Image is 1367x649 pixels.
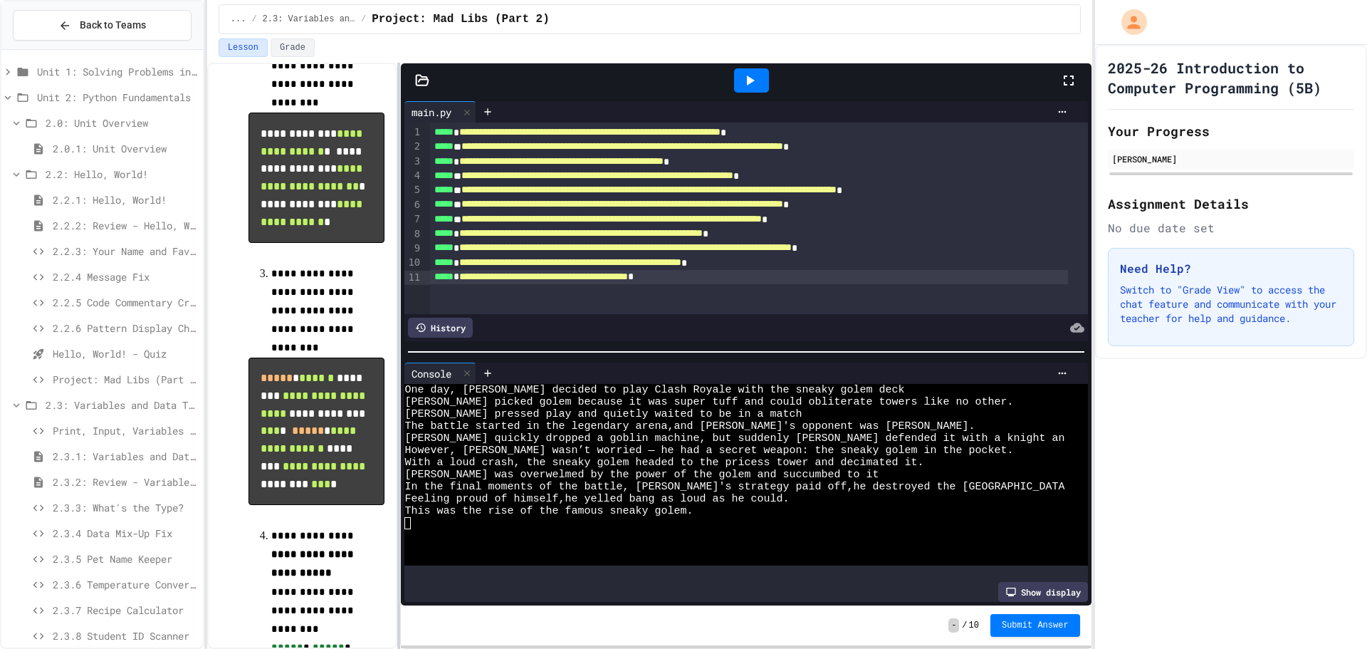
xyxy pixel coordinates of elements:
span: 2.3.2: Review - Variables and Data Types [53,474,197,489]
span: Project: Mad Libs (Part 2) [372,11,550,28]
span: 2.3.8 Student ID Scanner [53,628,197,643]
h2: Your Progress [1108,121,1354,141]
span: 2.3.3: What's the Type? [53,500,197,515]
h3: Need Help? [1120,260,1342,277]
span: / [361,14,366,25]
span: 2.2: Hello, World! [46,167,197,182]
span: 2.3.4 Data Mix-Up Fix [53,526,197,541]
div: No due date set [1108,219,1354,237]
span: 2.2.2: Review - Hello, World! [53,218,197,233]
span: / [251,14,256,25]
button: Lesson [219,38,268,57]
span: Back to Teams [80,18,146,33]
span: Print, Input, Variables & Data Types Review [53,423,197,438]
span: 2.2.1: Hello, World! [53,192,197,207]
span: 2.2.3: Your Name and Favorite Movie [53,244,197,259]
p: Switch to "Grade View" to access the chat feature and communicate with your teacher for help and ... [1120,283,1342,326]
span: Unit 1: Solving Problems in Computer Science [37,64,197,79]
span: 2.3.5 Pet Name Keeper [53,551,197,566]
span: 2.0.1: Unit Overview [53,141,197,156]
span: Project: Mad Libs (Part 1) [53,372,197,387]
button: Back to Teams [13,10,192,41]
span: 2.0: Unit Overview [46,115,197,130]
span: 2.2.6 Pattern Display Challenge [53,321,197,336]
span: ... [231,14,246,25]
span: Unit 2: Python Fundamentals [37,90,197,105]
span: 2.3: Variables and Data Types [263,14,355,25]
div: [PERSON_NAME] [1112,152,1350,165]
span: 2.2.5 Code Commentary Creator [53,295,197,310]
div: My Account [1106,6,1151,38]
span: 2.3.7 Recipe Calculator [53,603,197,618]
span: 2.3: Variables and Data Types [46,398,197,412]
span: 2.2.4 Message Fix [53,269,197,284]
span: 2.3.1: Variables and Data Types [53,449,197,464]
span: Hello, World! - Quiz [53,346,197,361]
h2: Assignment Details [1108,194,1354,214]
span: 2.3.6 Temperature Converter [53,577,197,592]
button: Grade [271,38,315,57]
h1: 2025-26 Introduction to Computer Programming (5B) [1108,58,1354,98]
